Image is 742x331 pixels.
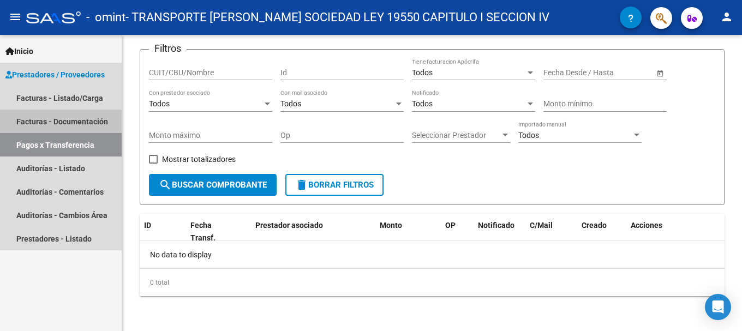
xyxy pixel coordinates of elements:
[518,131,539,140] span: Todos
[412,131,500,140] span: Seleccionar Prestador
[149,174,277,196] button: Buscar Comprobante
[582,221,607,230] span: Creado
[593,68,646,77] input: Fecha fin
[577,214,626,250] datatable-header-cell: Creado
[295,180,374,190] span: Borrar Filtros
[5,45,33,57] span: Inicio
[149,41,187,56] h3: Filtros
[140,241,725,268] div: No data to display
[441,214,474,250] datatable-header-cell: OP
[162,153,236,166] span: Mostrar totalizadores
[478,221,514,230] span: Notificado
[125,5,549,29] span: - TRANSPORTE [PERSON_NAME] SOCIEDAD LEY 19550 CAPITULO I SECCION IV
[530,221,553,230] span: C/Mail
[445,221,456,230] span: OP
[251,214,375,250] datatable-header-cell: Prestador asociado
[159,178,172,191] mat-icon: search
[159,180,267,190] span: Buscar Comprobante
[412,99,433,108] span: Todos
[720,10,733,23] mat-icon: person
[280,99,301,108] span: Todos
[190,221,216,242] span: Fecha Transf.
[525,214,577,250] datatable-header-cell: C/Mail
[631,221,662,230] span: Acciones
[705,294,731,320] div: Open Intercom Messenger
[86,5,125,29] span: - omint
[285,174,384,196] button: Borrar Filtros
[375,214,441,250] datatable-header-cell: Monto
[412,68,433,77] span: Todos
[144,221,151,230] span: ID
[140,214,186,250] datatable-header-cell: ID
[5,69,105,81] span: Prestadores / Proveedores
[626,214,725,250] datatable-header-cell: Acciones
[140,269,725,296] div: 0 total
[149,99,170,108] span: Todos
[654,67,666,79] button: Open calendar
[474,214,525,250] datatable-header-cell: Notificado
[186,214,235,250] datatable-header-cell: Fecha Transf.
[9,10,22,23] mat-icon: menu
[295,178,308,191] mat-icon: delete
[543,68,583,77] input: Fecha inicio
[255,221,323,230] span: Prestador asociado
[380,221,402,230] span: Monto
